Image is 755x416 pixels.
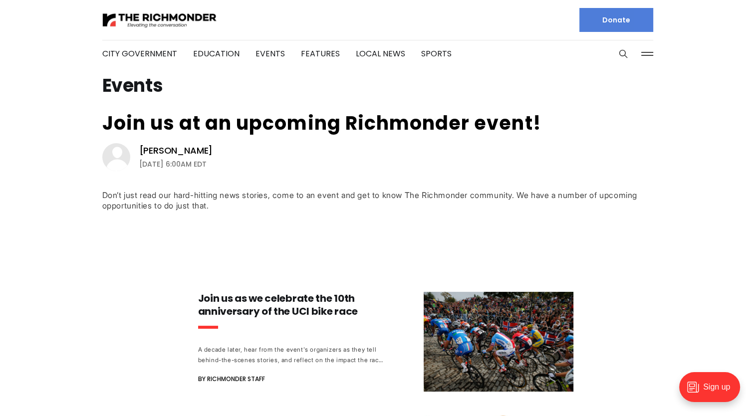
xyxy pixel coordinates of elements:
a: Events [255,48,285,59]
a: Education [193,48,240,59]
h3: Join us as we celebrate the 10th anniversary of the UCI bike race [198,292,384,318]
a: Donate [579,8,653,32]
img: The Richmonder [102,11,217,29]
iframe: portal-trigger [671,367,755,416]
a: [PERSON_NAME] [139,145,213,157]
a: Local News [356,48,405,59]
a: Join us at an upcoming Richmonder event! [102,110,541,136]
a: Join us as we celebrate the 10th anniversary of the UCI bike race A decade later, hear from the e... [198,292,573,392]
div: A decade later, hear from the event's organizers as they tell behind-the-scenes stories, and refl... [198,344,384,365]
div: Don’t just read our hard-hitting news stories, come to an event and get to know The Richmonder co... [102,190,653,211]
a: City Government [102,48,177,59]
time: [DATE] 6:00AM EDT [139,158,207,170]
span: By Richmonder Staff [198,373,265,385]
a: Sports [421,48,452,59]
img: Join us as we celebrate the 10th anniversary of the UCI bike race [424,292,573,392]
button: Search this site [616,46,631,61]
a: Features [301,48,340,59]
h1: Events [102,78,653,94]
